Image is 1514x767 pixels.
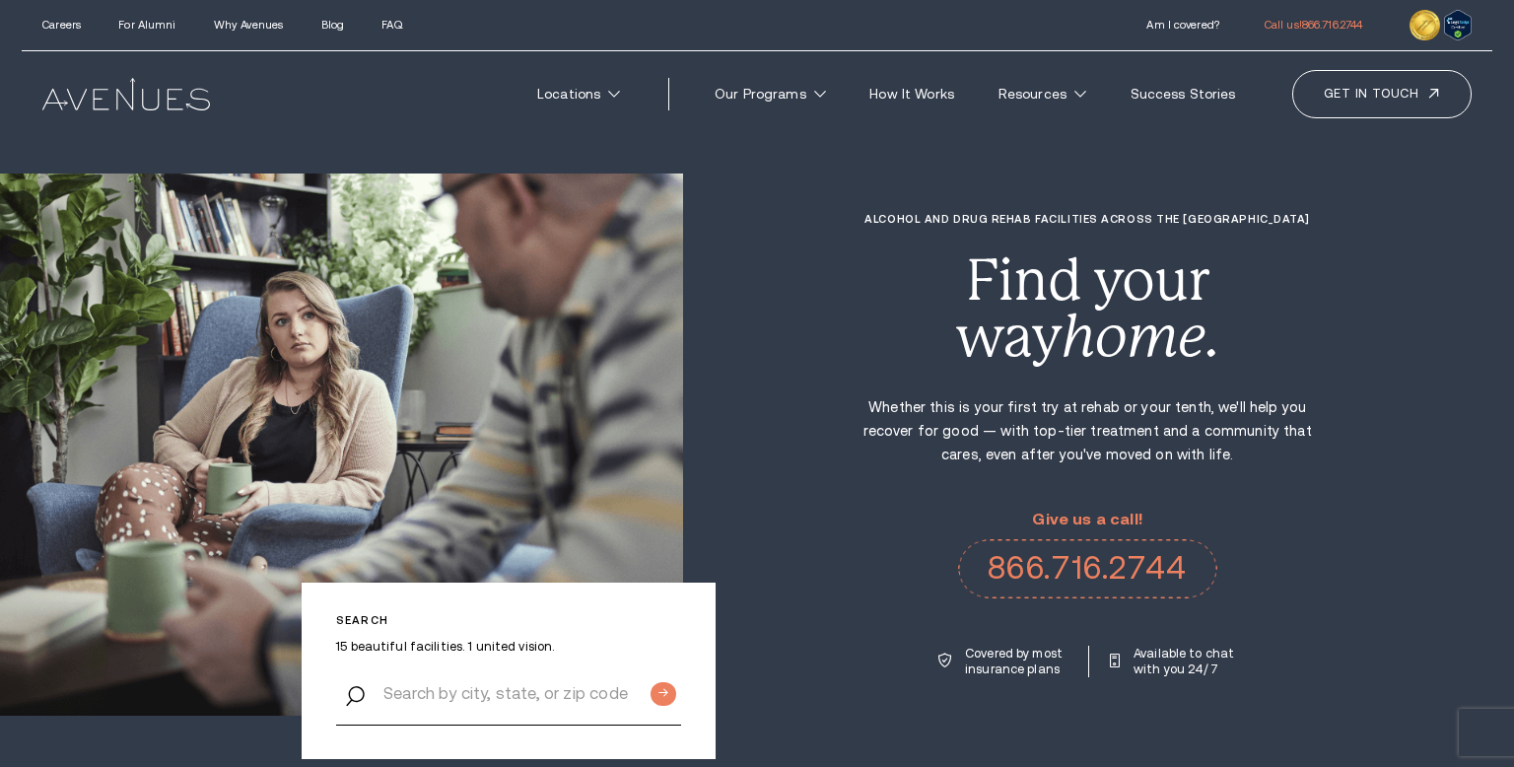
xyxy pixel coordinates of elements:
[1062,304,1219,370] i: home.
[1113,76,1252,112] a: Success Stories
[214,19,283,31] a: Why Avenues
[1444,10,1472,39] img: Verify Approval for www.avenuesrecovery.com
[861,252,1314,366] div: Find your way
[42,19,81,31] a: Careers
[938,646,1067,677] a: Covered by most insurance plans
[958,511,1217,528] p: Give us a call!
[1110,646,1236,677] a: Available to chat with you 24/7
[958,539,1217,598] a: 866.716.2744
[651,682,676,706] input: Submit
[982,76,1103,112] a: Resources
[861,213,1314,226] h1: Alcohol and Drug Rehab Facilities across the [GEOGRAPHIC_DATA]
[520,76,637,112] a: Locations
[965,646,1067,677] p: Covered by most insurance plans
[336,662,681,726] input: Search by city, state, or zip code
[381,19,401,31] a: FAQ
[1302,19,1362,31] span: 866.716.2744
[336,639,681,655] p: 15 beautiful facilities. 1 united vision.
[1146,19,1218,31] a: Am I covered?
[118,19,175,31] a: For Alumni
[321,19,344,31] a: Blog
[861,395,1314,466] p: Whether this is your first try at rehab or your tenth, we'll help you recover for good — with top...
[1444,14,1472,30] a: Verify LegitScript Approval for www.avenuesrecovery.com
[1292,70,1472,117] a: Get in touch
[853,76,971,112] a: How It Works
[336,614,681,627] p: Search
[1134,646,1236,677] p: Available to chat with you 24/7
[1265,19,1362,31] a: Call us!866.716.2744
[698,76,843,112] a: Our Programs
